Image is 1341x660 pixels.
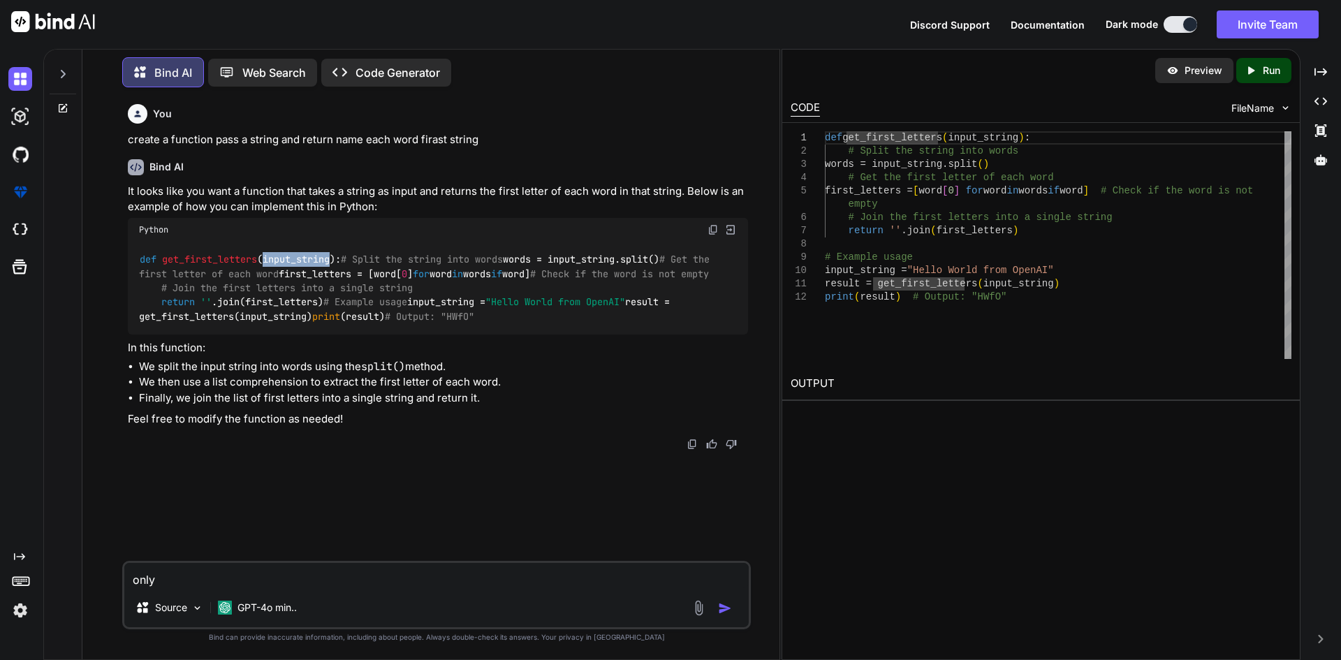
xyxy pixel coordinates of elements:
h2: OUTPUT [782,367,1300,400]
div: 11 [791,277,807,291]
img: copy [708,224,719,235]
span: .join [901,225,930,236]
p: Bind AI [154,64,192,81]
li: We then use a list comprehension to extract the first letter of each word. [139,374,748,390]
span: Documentation [1011,19,1085,31]
span: input_string = [825,265,907,276]
div: 6 [791,211,807,224]
span: Dark mode [1106,17,1158,31]
span: print [312,310,340,323]
div: 10 [791,264,807,277]
span: Discord Support [910,19,990,31]
img: settings [8,599,32,622]
p: Code Generator [356,64,440,81]
span: ( [942,132,948,143]
span: get_first_letters [162,254,257,266]
div: 1 [791,131,807,145]
div: 3 [791,158,807,171]
p: Run [1263,64,1280,78]
button: Invite Team [1217,10,1319,38]
span: "Hello World from OpenAI" [907,265,1053,276]
div: CODE [791,100,820,117]
img: Open in Browser [724,223,737,236]
code: split() [361,360,405,374]
img: cloudideIcon [8,218,32,242]
span: "Hello World from OpenAI" [485,296,625,309]
div: 8 [791,237,807,251]
span: input_string [983,278,1053,289]
span: # Example usage [323,296,407,309]
span: 0 [948,185,953,196]
div: 4 [791,171,807,184]
span: '' [200,296,212,309]
span: input_string [948,132,1018,143]
span: ) [1018,132,1024,143]
span: Python [139,224,168,235]
p: create a function pass a string and return name each word firast string [128,132,748,148]
span: ) [1053,278,1059,289]
span: 0 [402,267,407,280]
p: GPT-4o min.. [237,601,297,615]
li: Finally, we join the list of first letters into a single string and return it. [139,390,748,406]
span: if [491,267,502,280]
span: print [825,291,854,302]
span: ( [930,225,936,236]
span: return [848,225,883,236]
span: # Split the string into words [341,254,503,266]
textarea: only [124,563,749,588]
span: # Output: "HWfO" [913,291,1006,302]
h6: You [153,107,172,121]
span: [ [942,185,948,196]
span: words = input_string.split [825,159,977,170]
span: ( [977,278,983,289]
span: ] [954,185,960,196]
span: ] [1083,185,1088,196]
span: for [413,267,430,280]
span: # Output: "HWfO" [385,310,474,323]
span: '' [889,225,901,236]
span: if [1048,185,1060,196]
div: 9 [791,251,807,264]
span: for [965,185,983,196]
span: # Check if the word is not [1101,185,1253,196]
img: premium [8,180,32,204]
img: Pick Models [191,602,203,614]
span: # Split the string into words [848,145,1018,156]
span: # Example usage [825,251,913,263]
img: darkChat [8,67,32,91]
span: ) [983,159,988,170]
p: Preview [1185,64,1222,78]
span: # Join the first letters into a single string [161,281,413,294]
span: def [825,132,842,143]
span: get_first_letters [842,132,942,143]
span: word [918,185,942,196]
div: 12 [791,291,807,304]
span: word [983,185,1007,196]
span: # Check if the word is not empty [530,267,709,280]
span: result = get_first_letters [825,278,977,289]
p: It looks like you want a function that takes a string as input and returns the first letter of ea... [128,184,748,215]
button: Documentation [1011,17,1085,32]
span: [ [913,185,918,196]
p: Source [155,601,187,615]
img: icon [718,601,732,615]
span: ( [854,291,860,302]
span: ) [1013,225,1018,236]
img: attachment [691,600,707,616]
img: Bind AI [11,11,95,32]
img: GPT-4o mini [218,601,232,615]
div: 2 [791,145,807,158]
span: # Join the first letters into a single string [848,212,1112,223]
code: ( ): words = input_string.split() first_letters = [word[ ] word words word] .join(first_letters) ... [139,252,715,323]
img: chevron down [1280,102,1291,114]
span: def [140,254,156,266]
span: FileName [1231,101,1274,115]
li: We split the input string into words using the method. [139,359,748,375]
span: # Get the first letter of each word [139,254,715,280]
span: # Get the first letter of each word [848,172,1053,183]
span: in [1006,185,1018,196]
img: preview [1166,64,1179,77]
img: darkAi-studio [8,105,32,129]
p: Bind can provide inaccurate information, including about people. Always double-check its answers.... [122,632,751,643]
p: Feel free to modify the function as needed! [128,411,748,427]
